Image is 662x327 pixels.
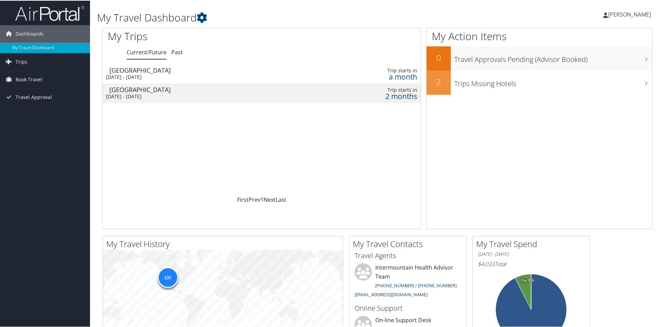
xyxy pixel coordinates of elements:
tspan: 0% [528,278,534,282]
span: Trips [16,53,27,70]
div: [DATE] - [DATE] [106,73,295,80]
h6: [DATE] - [DATE] [478,250,584,257]
a: 2Trips Missing Hotels [427,70,652,94]
h3: Travel Agents [355,250,461,260]
a: 0Travel Approvals Pending (Advisor Booked) [427,46,652,70]
h2: 0 [427,51,451,63]
h3: Online Support [355,303,461,312]
h1: My Action Items [427,28,652,43]
div: Trip starts in [338,67,417,73]
img: airportal-logo.png [15,4,84,21]
span: Dashboards [16,25,44,42]
div: Trip starts in [338,86,417,92]
div: [GEOGRAPHIC_DATA] [109,66,299,73]
a: [PERSON_NAME] [603,3,658,24]
div: [DATE] - [DATE] [106,93,295,99]
div: [GEOGRAPHIC_DATA] [109,86,299,92]
div: a month [338,73,417,79]
a: Current/Future [127,48,167,55]
a: Past [171,48,183,55]
h2: 2 [427,75,451,87]
a: First [237,195,249,203]
h6: Total [478,260,584,267]
a: Prev [249,195,260,203]
a: [EMAIL_ADDRESS][DOMAIN_NAME] [355,291,428,297]
span: Travel Approval [16,88,52,105]
h3: Trips Missing Hotels [454,75,652,88]
tspan: 7% [521,278,527,282]
h2: My Travel History [106,237,343,249]
span: [PERSON_NAME] [608,10,651,18]
div: 137 [157,266,178,287]
a: Next [263,195,276,203]
h1: My Travel Dashboard [97,10,471,24]
h3: Travel Approvals Pending (Advisor Booked) [454,51,652,64]
h1: My Trips [108,28,283,43]
h2: My Travel Contacts [353,237,466,249]
span: Book Travel [16,70,42,88]
a: Last [276,195,286,203]
a: 1 [260,195,263,203]
h2: My Travel Spend [476,237,590,249]
a: [PHONE_NUMBER] / [PHONE_NUMBER] [375,282,457,288]
span: $4,033 [478,260,494,267]
li: Intermountain Health Advisor Team [351,263,465,300]
div: 2 months [338,92,417,99]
